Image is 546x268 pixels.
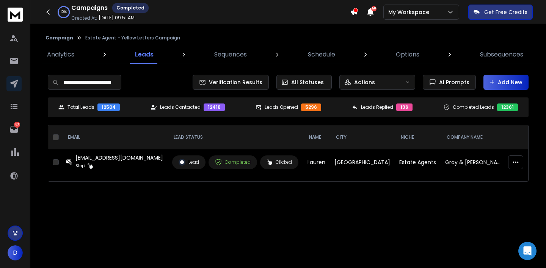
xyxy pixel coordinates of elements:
[301,103,321,111] div: 5296
[193,75,269,90] button: Verification Results
[395,125,441,149] th: Niche
[441,149,507,175] td: Gray & [PERSON_NAME]
[8,245,23,260] button: D
[214,50,247,59] p: Sequences
[61,10,67,14] p: 100 %
[204,103,225,111] div: 12418
[484,8,527,16] p: Get Free Credits
[215,159,251,166] div: Completed
[396,103,413,111] div: 136
[395,149,441,175] td: Estate Agents
[135,50,154,59] p: Leads
[303,45,340,64] a: Schedule
[75,154,163,161] div: [EMAIL_ADDRESS][DOMAIN_NAME]
[179,159,199,166] div: Lead
[210,45,251,64] a: Sequences
[99,15,135,21] p: [DATE] 09:51 AM
[42,45,79,64] a: Analytics
[14,122,20,128] p: 63
[67,104,94,110] p: Total Leads
[330,125,395,149] th: City
[206,78,262,86] span: Verification Results
[75,162,86,170] p: Step 1
[468,5,533,20] button: Get Free Credits
[396,50,419,59] p: Options
[6,122,22,137] a: 63
[391,45,424,64] a: Options
[47,50,74,59] p: Analytics
[160,104,201,110] p: Leads Contacted
[423,75,476,90] button: AI Prompts
[130,45,158,64] a: Leads
[112,3,149,13] div: Completed
[291,78,324,86] p: All Statuses
[453,104,494,110] p: Completed Leads
[308,50,335,59] p: Schedule
[475,45,528,64] a: Subsequences
[303,125,330,149] th: NAME
[371,6,377,11] span: 50
[480,50,523,59] p: Subsequences
[441,125,507,149] th: Company Name
[168,125,303,149] th: LEAD STATUS
[361,104,393,110] p: Leads Replied
[45,35,73,41] button: Campaign
[85,35,180,41] p: Estate Agent - Yellow Letters Campaign
[330,149,395,175] td: [GEOGRAPHIC_DATA]
[71,15,97,21] p: Created At:
[354,78,375,86] p: Actions
[71,3,108,13] h1: Campaigns
[303,149,330,175] td: Lauren
[265,104,298,110] p: Leads Opened
[518,242,537,260] div: Open Intercom Messenger
[497,103,518,111] div: 12361
[267,159,292,165] div: Clicked
[483,75,529,90] button: Add New
[8,8,23,22] img: logo
[388,8,432,16] p: My Workspace
[97,103,120,111] div: 12504
[436,78,469,86] span: AI Prompts
[62,125,168,149] th: EMAIL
